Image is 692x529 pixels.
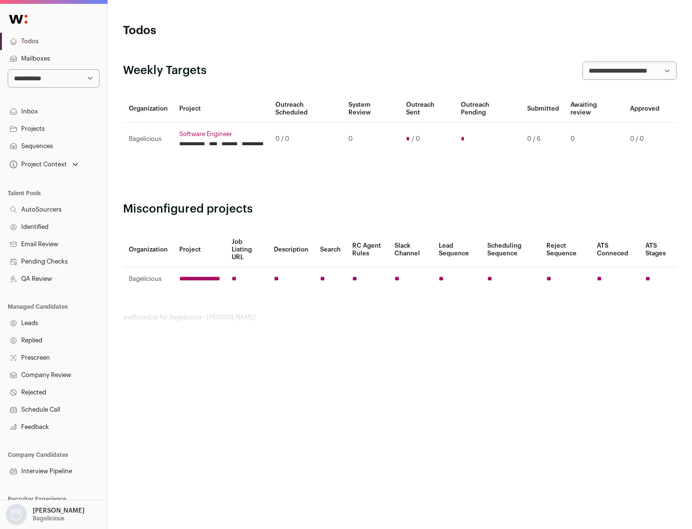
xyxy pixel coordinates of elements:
button: Open dropdown [4,504,86,525]
th: Outreach Sent [400,95,456,123]
th: Project [173,232,226,267]
th: Job Listing URL [226,232,268,267]
td: Bagelicious [123,123,173,156]
td: 0 [565,123,624,156]
th: Awaiting review [565,95,624,123]
h2: Misconfigured projects [123,202,677,217]
th: Scheduling Sequence [482,232,541,267]
th: ATS Conneced [591,232,639,267]
p: Bagelicious [33,515,64,522]
th: System Review [343,95,400,123]
div: Project Context [8,161,67,168]
th: Organization [123,232,173,267]
th: Description [268,232,314,267]
th: Search [314,232,346,267]
td: Bagelicious [123,267,173,291]
td: 0 / 0 [270,123,343,156]
img: nopic.png [6,504,27,525]
th: Outreach Pending [455,95,521,123]
th: Approved [624,95,665,123]
th: Outreach Scheduled [270,95,343,123]
td: 0 / 0 [624,123,665,156]
th: Slack Channel [389,232,433,267]
th: Project [173,95,270,123]
th: Organization [123,95,173,123]
th: RC Agent Rules [346,232,388,267]
img: Wellfound [4,10,33,29]
footer: wellfound:ai for Bagelicious - [PERSON_NAME] [123,314,677,321]
th: Lead Sequence [433,232,482,267]
span: / 0 [412,135,420,143]
h1: Todos [123,23,308,38]
td: 0 [343,123,400,156]
button: Open dropdown [8,158,80,171]
td: 0 / 6 [521,123,565,156]
h2: Weekly Targets [123,63,207,78]
th: Submitted [521,95,565,123]
th: Reject Sequence [541,232,592,267]
a: Software Engineer [179,130,264,138]
th: ATS Stages [640,232,677,267]
p: [PERSON_NAME] [33,507,85,515]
